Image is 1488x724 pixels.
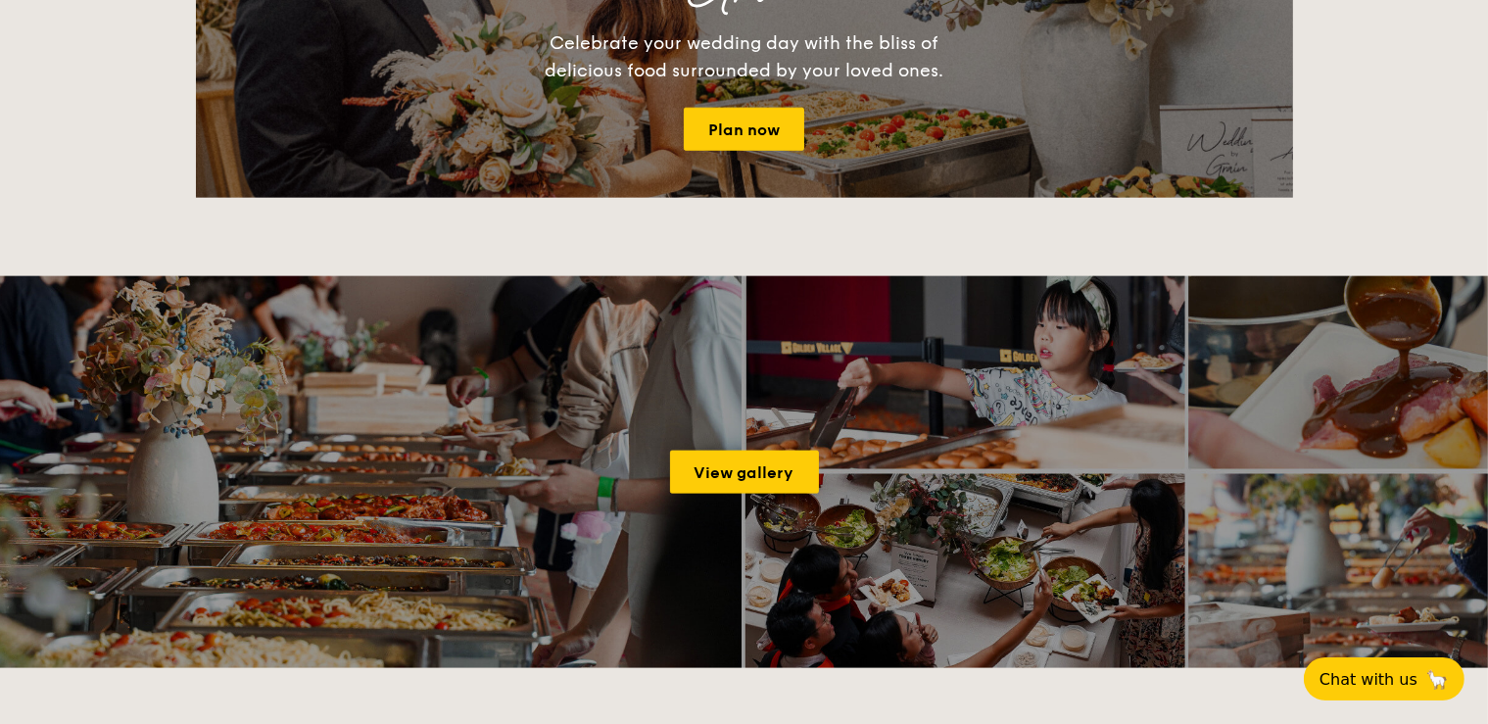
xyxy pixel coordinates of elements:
[524,29,965,84] div: Celebrate your wedding day with the bliss of delicious food surrounded by your loved ones.
[1320,670,1417,689] span: Chat with us
[1425,668,1449,691] span: 🦙
[670,451,819,494] a: View gallery
[684,108,804,151] a: Plan now
[1304,657,1464,700] button: Chat with us🦙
